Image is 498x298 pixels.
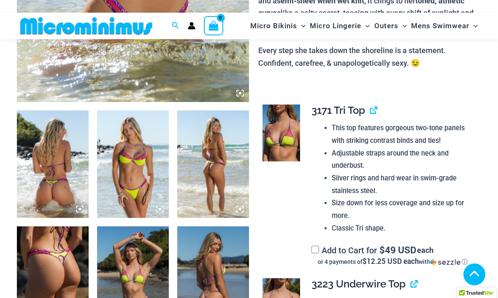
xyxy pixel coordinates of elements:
img: Coastal Bliss Leopard Sunset 3171 Tri Top [263,105,300,161]
a: OutersMenu ToggleMenu Toggle [372,15,409,37]
img: Coastal Bliss Leopard Sunset 3223 Underwire Top 4371 Thong [97,110,169,218]
a: Account icon link [188,22,195,30]
li: Classic Tri shape. [332,222,474,235]
input: Add to Cart for$49 USD eachor 4 payments of$12.25 USD eachwithSezzle Click to learn more about Se... [311,246,319,253]
a: Micro LingerieMenu ToggleMenu Toggle [308,15,372,37]
img: Coastal Bliss Leopard Sunset 3171 Tri Top 4371 Thong Bikini [17,110,89,218]
a: View Shopping Cart, empty [204,16,223,35]
li: Size down for less coverage and size up for more. [332,197,474,222]
li: Silver rings and hard wear in swim-grade stainless steel. [332,172,474,197]
a: Micro BikinisMenu ToggleMenu Toggle [248,15,308,37]
img: Coastal Bliss Leopard Sunset 3223 Underwire Top 4371 Thong [177,110,249,218]
img: MM SHOP LOGO FLAT [17,16,156,35]
span: 3223 Underwire Top [311,278,406,290]
span: Micro Lingerie [310,15,361,37]
span: $12.25 USD each [363,256,419,266]
span: Mens Swimwear [411,15,469,37]
span: Menu Toggle [398,15,407,37]
nav: Site Navigation [247,14,481,38]
span: Menu Toggle [361,15,370,37]
li: This top features gorgeous two-tone panels with striking contrast binds and ties! [332,122,474,147]
a: Mens SwimwearMenu ToggleMenu Toggle [409,15,480,37]
label: Add to Cart for [311,245,474,266]
div: or 4 payments of$12.25 USD eachwithSezzle Click to learn more about Sezzle [311,258,474,266]
img: Sezzle [430,258,460,266]
a: Search icon link [172,21,179,31]
span: $ [379,244,385,256]
span: Menu Toggle [297,15,306,37]
span: Outers [374,15,398,37]
span: each [417,246,433,254]
div: or 4 payments of with [311,258,474,266]
span: 3171 Tri Top [311,104,365,116]
span: Micro Bikinis [250,15,297,37]
span: Menu Toggle [469,15,478,37]
span: 49 USD [379,246,416,254]
li: Adjustable straps around the neck and underbust. [332,147,474,172]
